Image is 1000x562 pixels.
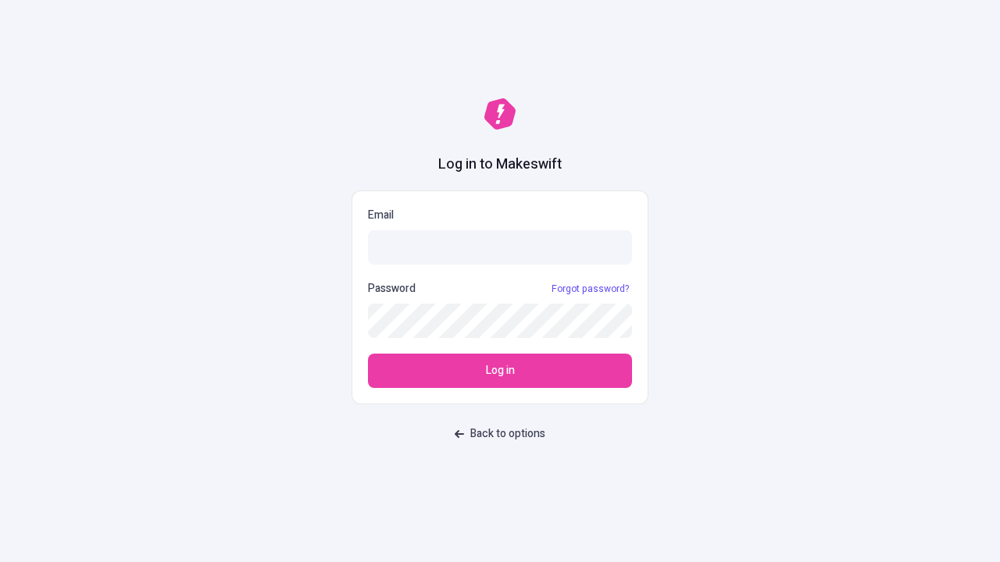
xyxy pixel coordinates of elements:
[368,280,416,297] p: Password
[486,362,515,379] span: Log in
[445,420,555,448] button: Back to options
[470,425,545,443] span: Back to options
[368,230,632,265] input: Email
[368,207,632,224] p: Email
[548,283,632,295] a: Forgot password?
[438,155,562,175] h1: Log in to Makeswift
[368,354,632,388] button: Log in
